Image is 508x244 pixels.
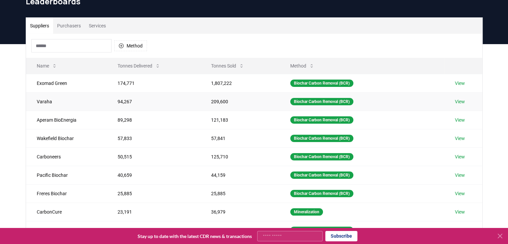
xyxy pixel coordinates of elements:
[31,59,62,73] button: Name
[26,129,107,147] td: Wakefield Biochar
[107,203,200,221] td: 23,191
[107,111,200,129] td: 89,298
[455,135,465,142] a: View
[290,135,353,142] div: Biochar Carbon Removal (BCR)
[107,184,200,203] td: 25,885
[290,80,353,87] div: Biochar Carbon Removal (BCR)
[107,166,200,184] td: 40,659
[200,111,280,129] td: 121,183
[200,221,280,239] td: 34,266
[455,227,465,234] a: View
[85,18,110,34] button: Services
[26,74,107,92] td: Exomad Green
[455,190,465,197] a: View
[200,147,280,166] td: 125,710
[290,153,353,160] div: Biochar Carbon Removal (BCR)
[26,18,53,34] button: Suppliers
[290,190,353,197] div: Biochar Carbon Removal (BCR)
[26,111,107,129] td: Aperam BioEnergia
[455,209,465,215] a: View
[53,18,85,34] button: Purchasers
[26,147,107,166] td: Carboneers
[455,172,465,178] a: View
[200,129,280,147] td: 57,841
[107,74,200,92] td: 174,771
[455,98,465,105] a: View
[200,166,280,184] td: 44,159
[455,153,465,160] a: View
[285,59,320,73] button: Method
[200,203,280,221] td: 36,979
[200,184,280,203] td: 25,885
[200,92,280,111] td: 209,600
[107,129,200,147] td: 57,833
[107,221,200,239] td: 22,908
[455,80,465,87] a: View
[455,117,465,123] a: View
[112,59,166,73] button: Tonnes Delivered
[26,166,107,184] td: Pacific Biochar
[107,147,200,166] td: 50,515
[290,208,323,216] div: Mineralization
[290,227,353,234] div: Biochar Carbon Removal (BCR)
[26,203,107,221] td: CarbonCure
[107,92,200,111] td: 94,267
[200,74,280,92] td: 1,807,222
[290,171,353,179] div: Biochar Carbon Removal (BCR)
[26,184,107,203] td: Freres Biochar
[26,221,107,239] td: Planboo
[290,98,353,105] div: Biochar Carbon Removal (BCR)
[114,40,147,51] button: Method
[290,116,353,124] div: Biochar Carbon Removal (BCR)
[26,92,107,111] td: Varaha
[206,59,249,73] button: Tonnes Sold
